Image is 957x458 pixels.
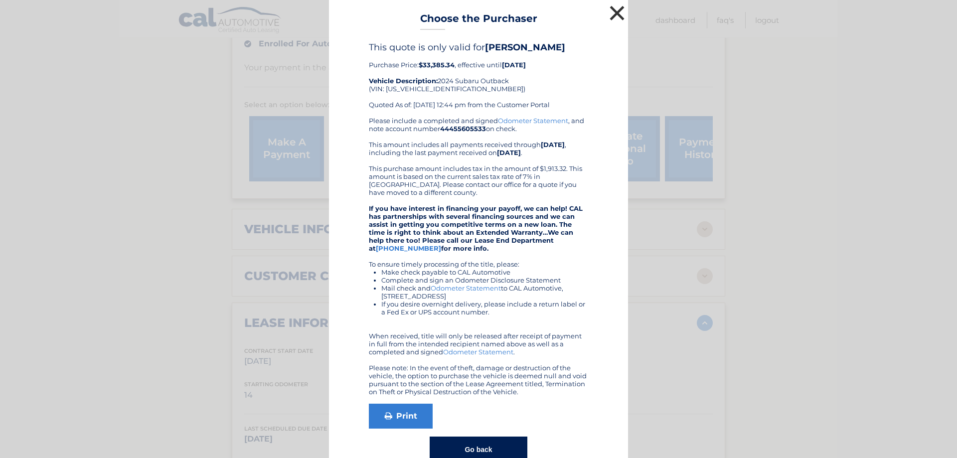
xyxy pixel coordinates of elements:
[381,276,588,284] li: Complete and sign an Odometer Disclosure Statement
[420,12,537,30] h3: Choose the Purchaser
[381,300,588,316] li: If you desire overnight delivery, please include a return label or a Fed Ex or UPS account number.
[498,117,568,125] a: Odometer Statement
[502,61,526,69] b: [DATE]
[607,3,627,23] button: ×
[369,117,588,396] div: Please include a completed and signed , and note account number on check. This amount includes al...
[381,284,588,300] li: Mail check and to CAL Automotive, [STREET_ADDRESS]
[369,42,588,53] h4: This quote is only valid for
[381,268,588,276] li: Make check payable to CAL Automotive
[419,61,455,69] b: $33,385.34
[369,77,438,85] strong: Vehicle Description:
[440,125,486,133] b: 44455605533
[369,42,588,117] div: Purchase Price: , effective until 2024 Subaru Outback (VIN: [US_VEHICLE_IDENTIFICATION_NUMBER]) Q...
[369,204,583,252] strong: If you have interest in financing your payoff, we can help! CAL has partnerships with several fin...
[431,284,501,292] a: Odometer Statement
[497,149,521,156] b: [DATE]
[443,348,513,356] a: Odometer Statement
[541,141,565,149] b: [DATE]
[376,244,441,252] a: [PHONE_NUMBER]
[485,42,565,53] b: [PERSON_NAME]
[369,404,433,429] a: Print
